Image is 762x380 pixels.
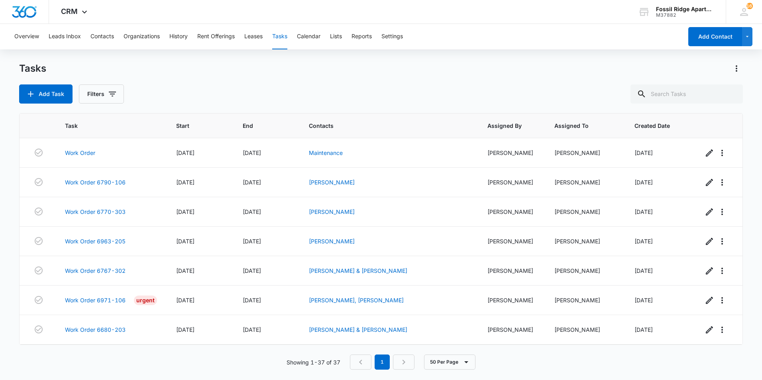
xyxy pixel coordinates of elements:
[90,24,114,49] button: Contacts
[243,326,261,333] span: [DATE]
[554,208,616,216] div: [PERSON_NAME]
[634,208,653,215] span: [DATE]
[287,358,340,366] p: Showing 1-37 of 37
[65,149,95,157] a: Work Order
[487,237,535,245] div: [PERSON_NAME]
[243,267,261,274] span: [DATE]
[176,149,194,156] span: [DATE]
[65,208,126,216] a: Work Order 6770-303
[176,238,194,245] span: [DATE]
[176,297,194,304] span: [DATE]
[634,179,653,186] span: [DATE]
[554,325,616,334] div: [PERSON_NAME]
[243,297,261,304] span: [DATE]
[746,3,753,9] div: notifications count
[49,24,81,49] button: Leads Inbox
[630,84,743,104] input: Search Tasks
[554,237,616,245] div: [PERSON_NAME]
[487,325,535,334] div: [PERSON_NAME]
[730,62,743,75] button: Actions
[243,238,261,245] span: [DATE]
[309,208,355,215] a: [PERSON_NAME]
[487,266,535,275] div: [PERSON_NAME]
[65,237,126,245] a: Work Order 6963-205
[134,296,157,305] div: Urgent
[487,178,535,186] div: [PERSON_NAME]
[169,24,188,49] button: History
[424,355,475,370] button: 50 Per Page
[243,179,261,186] span: [DATE]
[634,149,653,156] span: [DATE]
[656,6,714,12] div: account name
[554,149,616,157] div: [PERSON_NAME]
[554,296,616,304] div: [PERSON_NAME]
[554,178,616,186] div: [PERSON_NAME]
[19,84,73,104] button: Add Task
[65,178,126,186] a: Work Order 6790-106
[634,238,653,245] span: [DATE]
[65,121,145,130] span: Task
[61,7,78,16] span: CRM
[330,24,342,49] button: Lists
[309,179,355,186] a: [PERSON_NAME]
[65,266,126,275] a: Work Order 6767-302
[272,24,287,49] button: Tasks
[65,325,126,334] a: Work Order 6680-203
[487,149,535,157] div: [PERSON_NAME]
[65,296,126,304] a: Work Order 6971-106
[309,297,404,304] a: [PERSON_NAME], [PERSON_NAME]
[487,296,535,304] div: [PERSON_NAME]
[375,355,390,370] em: 1
[554,121,604,130] span: Assigned To
[309,238,355,245] a: [PERSON_NAME]
[176,179,194,186] span: [DATE]
[124,24,160,49] button: Organizations
[554,266,616,275] div: [PERSON_NAME]
[243,149,261,156] span: [DATE]
[19,63,46,74] h1: Tasks
[176,267,194,274] span: [DATE]
[297,24,320,49] button: Calendar
[487,208,535,216] div: [PERSON_NAME]
[746,3,753,9] span: 167
[487,121,524,130] span: Assigned By
[350,355,414,370] nav: Pagination
[79,84,124,104] button: Filters
[634,297,653,304] span: [DATE]
[309,326,407,333] a: [PERSON_NAME] & [PERSON_NAME]
[197,24,235,49] button: Rent Offerings
[176,326,194,333] span: [DATE]
[309,121,456,130] span: Contacts
[656,12,714,18] div: account id
[634,121,672,130] span: Created Date
[176,208,194,215] span: [DATE]
[243,121,279,130] span: End
[176,121,212,130] span: Start
[14,24,39,49] button: Overview
[309,267,407,274] a: [PERSON_NAME] & [PERSON_NAME]
[634,267,653,274] span: [DATE]
[381,24,403,49] button: Settings
[352,24,372,49] button: Reports
[244,24,263,49] button: Leases
[243,208,261,215] span: [DATE]
[688,27,742,46] button: Add Contact
[634,326,653,333] span: [DATE]
[309,149,343,156] a: Maintenance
